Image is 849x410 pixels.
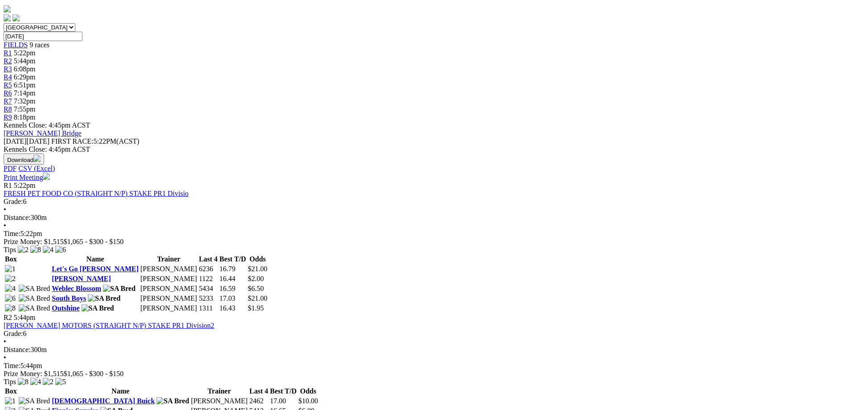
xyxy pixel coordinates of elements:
div: Download [4,165,845,173]
div: 5:22pm [4,230,845,238]
span: $10.00 [298,397,318,405]
span: 7:14pm [14,89,36,97]
button: Download [4,153,44,165]
img: SA Bred [156,397,189,405]
a: [DEMOGRAPHIC_DATA] Buick [52,397,155,405]
img: 2 [5,275,16,283]
img: printer.svg [43,173,50,180]
a: Weblec Blossom [52,285,101,292]
a: R6 [4,89,12,97]
a: FIELDS [4,41,28,49]
td: 17.00 [270,397,297,406]
span: $21.00 [248,265,267,273]
img: 8 [30,246,41,254]
a: Print Meeting [4,174,50,181]
td: [PERSON_NAME] [140,294,197,303]
th: Odds [247,255,268,264]
th: Name [51,387,189,396]
td: 2462 [249,397,269,406]
td: 16.43 [219,304,246,313]
span: R1 [4,49,12,57]
img: 2 [18,246,29,254]
span: Time: [4,362,21,369]
img: 6 [55,246,66,254]
img: SA Bred [82,304,114,312]
img: 6 [5,294,16,302]
a: CSV (Excel) [18,165,55,172]
span: R2 [4,314,12,321]
span: $6.50 [248,285,264,292]
span: • [4,354,6,361]
span: R7 [4,97,12,105]
th: Trainer [190,387,248,396]
img: logo-grsa-white.png [4,5,11,12]
div: Prize Money: $1,515 [4,238,845,246]
span: 6:51pm [14,81,36,89]
th: Trainer [140,255,197,264]
img: 4 [30,378,41,386]
span: 8:18pm [14,113,36,121]
span: • [4,338,6,345]
span: $1,065 - $300 - $150 [64,238,124,245]
span: 9 races [29,41,49,49]
span: Tips [4,378,16,385]
img: SA Bred [88,294,120,302]
span: $2.00 [248,275,264,282]
span: Grade: [4,330,23,337]
img: SA Bred [19,304,50,312]
div: Kennels Close: 4:45pm ACST [4,145,845,153]
span: Box [5,387,17,395]
th: Name [51,255,139,264]
th: Best T/D [219,255,246,264]
span: FIRST RACE: [51,137,93,145]
img: download.svg [33,155,41,162]
span: 5:44pm [14,314,36,321]
img: 8 [5,304,16,312]
td: 16.79 [219,265,246,273]
a: [PERSON_NAME] Bridge [4,129,82,137]
span: Kennels Close: 4:45pm ACST [4,121,90,129]
img: twitter.svg [12,14,20,21]
img: SA Bred [19,294,50,302]
th: Best T/D [270,387,297,396]
a: [PERSON_NAME] [52,275,111,282]
a: R4 [4,73,12,81]
span: 5:22PM(ACST) [51,137,139,145]
td: [PERSON_NAME] [140,274,197,283]
input: Select date [4,32,82,41]
td: [PERSON_NAME] [140,265,197,273]
img: facebook.svg [4,14,11,21]
a: R2 [4,57,12,65]
span: 5:22pm [14,49,36,57]
span: 7:55pm [14,105,36,113]
td: 5233 [198,294,218,303]
span: Time: [4,230,21,237]
div: 6 [4,198,845,206]
a: R5 [4,81,12,89]
img: 5 [55,378,66,386]
img: 2 [43,378,53,386]
a: R8 [4,105,12,113]
a: Outshine [52,304,79,312]
img: 8 [18,378,29,386]
span: R1 [4,182,12,189]
a: [PERSON_NAME] MOTORS (STRAIGHT N/P) STAKE PR1 Division2 [4,322,214,329]
span: Distance: [4,346,30,353]
td: [PERSON_NAME] [140,304,197,313]
a: Let's Go [PERSON_NAME] [52,265,139,273]
td: 16.44 [219,274,246,283]
img: SA Bred [103,285,135,293]
td: 6236 [198,265,218,273]
span: Grade: [4,198,23,205]
span: [DATE] [4,137,27,145]
td: 1311 [198,304,218,313]
a: PDF [4,165,16,172]
td: [PERSON_NAME] [140,284,197,293]
span: $1.95 [248,304,264,312]
div: 6 [4,330,845,338]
